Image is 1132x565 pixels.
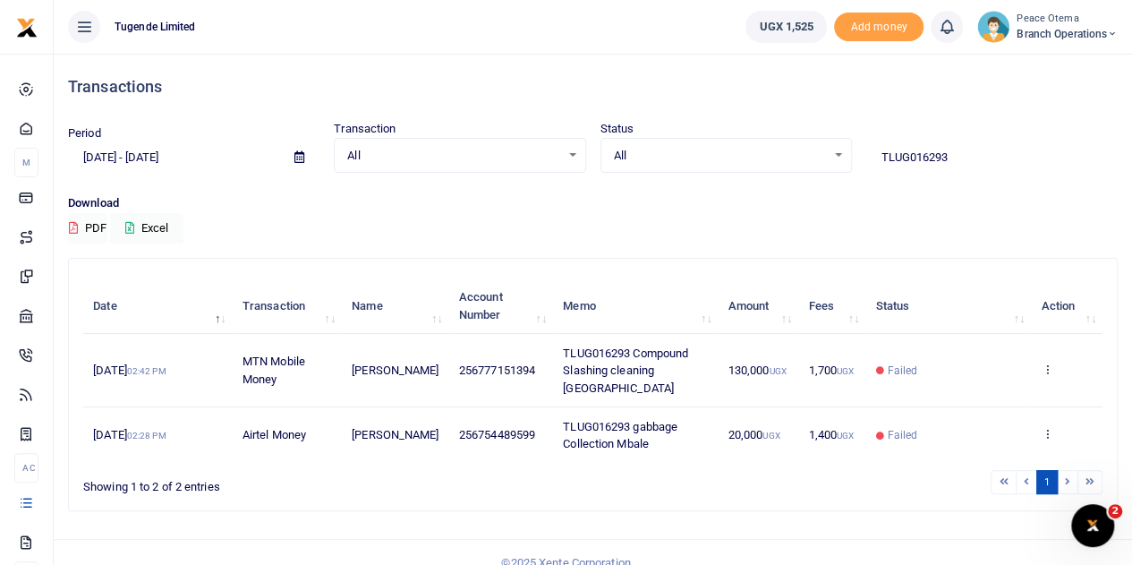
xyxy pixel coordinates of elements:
small: Peace Otema [1017,12,1118,27]
span: 130,000 [728,364,787,377]
label: Status [600,120,634,138]
small: 02:42 PM [127,366,166,376]
h4: Transactions [68,77,1118,97]
span: 1,400 [808,428,854,441]
th: Status: activate to sort column ascending [865,278,1031,334]
a: profile-user Peace Otema Branch Operations [977,11,1118,43]
span: Airtel Money [243,428,306,441]
a: UGX 1,525 [745,11,827,43]
label: Transaction [334,120,396,138]
th: Memo: activate to sort column ascending [553,278,718,334]
span: 256754489599 [459,428,535,441]
label: Period [68,124,101,142]
span: All [347,147,559,165]
span: 1,700 [808,364,854,377]
th: Action: activate to sort column ascending [1031,278,1102,334]
div: Showing 1 to 2 of 2 entries [83,468,501,496]
a: 1 [1036,470,1058,494]
small: UGX [769,366,786,376]
small: 02:28 PM [127,431,166,441]
input: select period [68,142,280,173]
button: Excel [110,213,183,244]
span: TLUG016293 gabbage Collection Mbale [563,420,677,451]
p: Download [68,194,1118,213]
span: UGX 1,525 [759,18,813,36]
li: Toup your wallet [834,13,923,42]
a: Add money [834,19,923,32]
th: Amount: activate to sort column ascending [718,278,798,334]
span: Failed [887,427,917,443]
span: TLUG016293 Compound Slashing cleaning [GEOGRAPHIC_DATA] [563,347,688,395]
span: MTN Mobile Money [243,355,305,386]
li: Wallet ballance [738,11,834,43]
span: 256777151394 [459,364,535,377]
span: [DATE] [93,364,166,377]
small: UGX [837,431,854,441]
span: [PERSON_NAME] [352,428,438,441]
img: logo-small [16,17,38,39]
span: 2 [1108,504,1122,518]
small: UGX [762,431,779,441]
iframe: Intercom live chat [1071,504,1114,547]
th: Date: activate to sort column descending [83,278,233,334]
th: Account Number: activate to sort column ascending [449,278,553,334]
a: logo-small logo-large logo-large [16,20,38,33]
img: profile-user [977,11,1009,43]
li: M [14,148,38,177]
small: UGX [837,366,854,376]
input: Search [866,142,1118,173]
button: PDF [68,213,107,244]
span: Tugende Limited [107,19,203,35]
th: Fees: activate to sort column ascending [798,278,865,334]
span: Branch Operations [1017,26,1118,42]
span: Add money [834,13,923,42]
span: [PERSON_NAME] [352,364,438,377]
span: Failed [887,363,917,379]
span: All [614,147,826,165]
th: Transaction: activate to sort column ascending [233,278,342,334]
th: Name: activate to sort column ascending [342,278,449,334]
span: [DATE] [93,428,166,441]
span: 20,000 [728,428,780,441]
li: Ac [14,453,38,483]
